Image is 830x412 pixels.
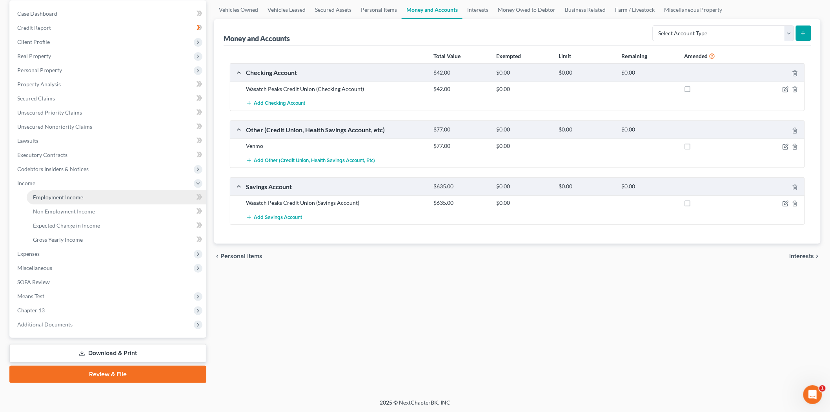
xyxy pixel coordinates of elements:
[33,222,100,229] span: Expected Change in Income
[242,126,430,134] div: Other (Credit Union, Health Savings Account, etc)
[356,0,402,19] a: Personal Items
[492,126,555,133] div: $0.00
[254,157,375,164] span: Add Other (Credit Union, Health Savings Account, etc)
[220,253,262,259] span: Personal Items
[310,0,356,19] a: Secured Assets
[11,148,206,162] a: Executory Contracts
[242,199,430,207] div: Wasatch Peaks Credit Union (Savings Account)
[430,126,493,133] div: $77.00
[493,0,560,19] a: Money Owed to Debtor
[17,53,51,59] span: Real Property
[430,142,493,150] div: $77.00
[430,183,493,190] div: $635.00
[11,77,206,91] a: Property Analysis
[246,153,375,168] button: Add Other (Credit Union, Health Savings Account, etc)
[17,137,38,144] span: Lawsuits
[492,183,555,190] div: $0.00
[430,199,493,207] div: $635.00
[17,166,89,172] span: Codebtors Insiders & Notices
[17,151,67,158] span: Executory Contracts
[17,307,45,314] span: Chapter 13
[814,253,821,259] i: chevron_right
[11,134,206,148] a: Lawsuits
[555,69,618,77] div: $0.00
[660,0,727,19] a: Miscellaneous Property
[11,275,206,289] a: SOFA Review
[555,183,618,190] div: $0.00
[17,279,50,285] span: SOFA Review
[17,24,51,31] span: Credit Report
[246,210,302,224] button: Add Savings Account
[17,180,35,186] span: Income
[242,142,430,150] div: Venmo
[790,253,821,259] button: Interests chevron_right
[492,199,555,207] div: $0.00
[17,264,52,271] span: Miscellaneous
[9,366,206,383] a: Review & File
[402,0,462,19] a: Money and Accounts
[17,95,55,102] span: Secured Claims
[430,69,493,77] div: $42.00
[11,106,206,120] a: Unsecured Priority Claims
[242,182,430,191] div: Savings Account
[27,204,206,219] a: Non Employment Income
[27,190,206,204] a: Employment Income
[492,85,555,93] div: $0.00
[819,385,826,392] span: 1
[684,53,708,59] strong: Amended
[33,208,95,215] span: Non Employment Income
[242,85,430,93] div: Wasatch Peaks Credit Union (Checking Account)
[617,183,680,190] div: $0.00
[17,321,73,328] span: Additional Documents
[17,293,44,299] span: Means Test
[560,0,610,19] a: Business Related
[11,7,206,21] a: Case Dashboard
[242,68,430,77] div: Checking Account
[496,53,521,59] strong: Exempted
[9,344,206,363] a: Download & Print
[559,53,572,59] strong: Limit
[17,67,62,73] span: Personal Property
[11,120,206,134] a: Unsecured Nonpriority Claims
[17,10,57,17] span: Case Dashboard
[803,385,822,404] iframe: Intercom live chat
[430,85,493,93] div: $42.00
[246,96,305,111] button: Add Checking Account
[17,109,82,116] span: Unsecured Priority Claims
[610,0,660,19] a: Farm / Livestock
[214,253,220,259] i: chevron_left
[492,142,555,150] div: $0.00
[214,0,263,19] a: Vehicles Owned
[617,126,680,133] div: $0.00
[254,100,305,107] span: Add Checking Account
[17,81,61,88] span: Property Analysis
[790,253,814,259] span: Interests
[11,21,206,35] a: Credit Report
[622,53,648,59] strong: Remaining
[27,233,206,247] a: Gross Yearly Income
[254,214,302,221] span: Add Savings Account
[33,236,83,243] span: Gross Yearly Income
[492,69,555,77] div: $0.00
[617,69,680,77] div: $0.00
[555,126,618,133] div: $0.00
[17,38,50,45] span: Client Profile
[214,253,262,259] button: chevron_left Personal Items
[11,91,206,106] a: Secured Claims
[433,53,461,59] strong: Total Value
[224,34,290,43] div: Money and Accounts
[27,219,206,233] a: Expected Change in Income
[462,0,493,19] a: Interests
[263,0,310,19] a: Vehicles Leased
[17,123,92,130] span: Unsecured Nonpriority Claims
[17,250,40,257] span: Expenses
[33,194,83,201] span: Employment Income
